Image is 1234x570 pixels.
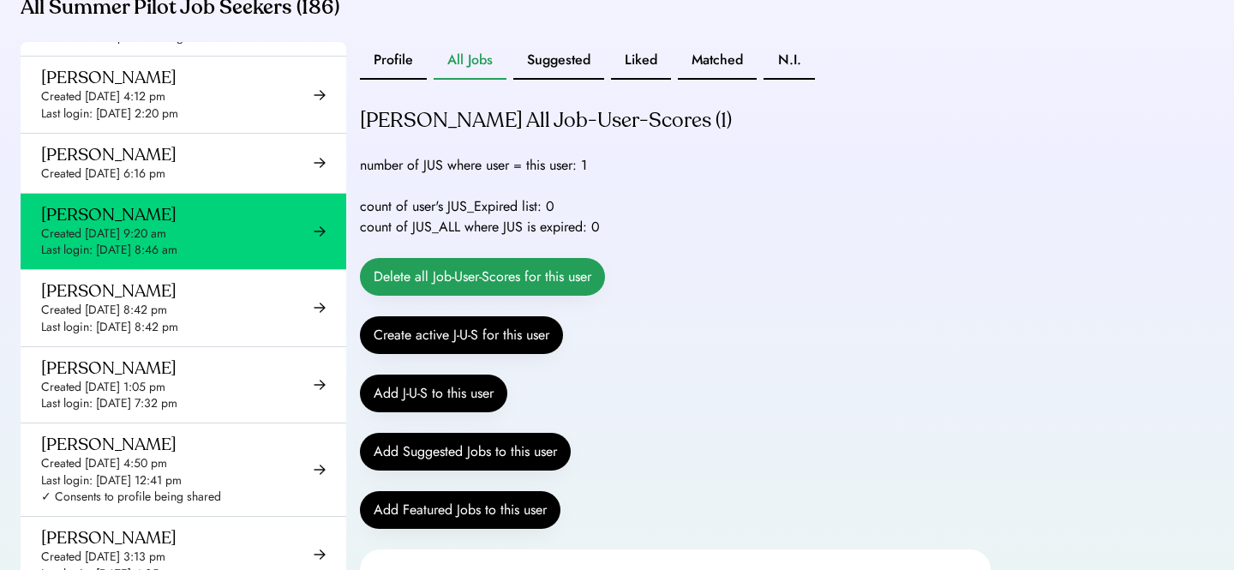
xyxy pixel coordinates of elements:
div: Created [DATE] 4:50 pm [41,455,167,472]
div: [PERSON_NAME] [41,357,177,379]
div: [PERSON_NAME] All Job-User-Scores (1) [360,107,732,135]
button: N.I. [764,42,815,80]
div: Last login: [DATE] 8:46 am [41,242,177,259]
img: arrow-right-black.svg [314,157,326,169]
div: Created [DATE] 8:42 pm [41,302,167,319]
img: arrow-right-black.svg [314,225,326,237]
div: Created [DATE] 4:12 pm [41,88,165,105]
div: count of user's JUS_Expired list: 0 count of JUS_ALL where JUS is expired: 0 [360,196,600,237]
img: arrow-right-black.svg [314,464,326,476]
img: arrow-right-black.svg [314,89,326,101]
button: Create active J-U-S for this user [360,316,563,354]
button: Profile [360,42,427,80]
div: [PERSON_NAME] [41,527,177,549]
div: Last login: [DATE] 2:20 pm [41,105,178,123]
img: arrow-right-black.svg [314,302,326,314]
div: Created [DATE] 1:05 pm [41,379,165,396]
button: Add Suggested Jobs to this user [360,433,571,471]
div: [PERSON_NAME] [41,204,177,225]
img: arrow-right-black.svg [314,379,326,391]
img: arrow-right-black.svg [314,549,326,561]
div: Last login: [DATE] 12:41 pm [41,472,182,489]
div: [PERSON_NAME] [41,280,177,302]
button: Add J-U-S to this user [360,375,507,412]
button: Delete all Job-User-Scores for this user [360,258,605,296]
div: Last login: [DATE] 7:32 pm [41,395,177,412]
button: Suggested [513,42,604,80]
div: ✓ Consents to profile being shared [41,489,221,506]
div: [PERSON_NAME] [41,434,177,455]
div: Created [DATE] 6:16 pm [41,165,165,183]
div: Created [DATE] 3:13 pm [41,549,165,566]
button: All Jobs [434,42,506,80]
div: Created [DATE] 9:20 am [41,225,166,243]
div: [PERSON_NAME] [41,144,177,165]
div: number of JUS where user = this user: 1 [360,155,587,176]
div: [PERSON_NAME] [41,67,177,88]
div: Last login: [DATE] 8:42 pm [41,319,178,336]
button: Matched [678,42,757,80]
button: Liked [611,42,671,80]
button: Add Featured Jobs to this user [360,491,560,529]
